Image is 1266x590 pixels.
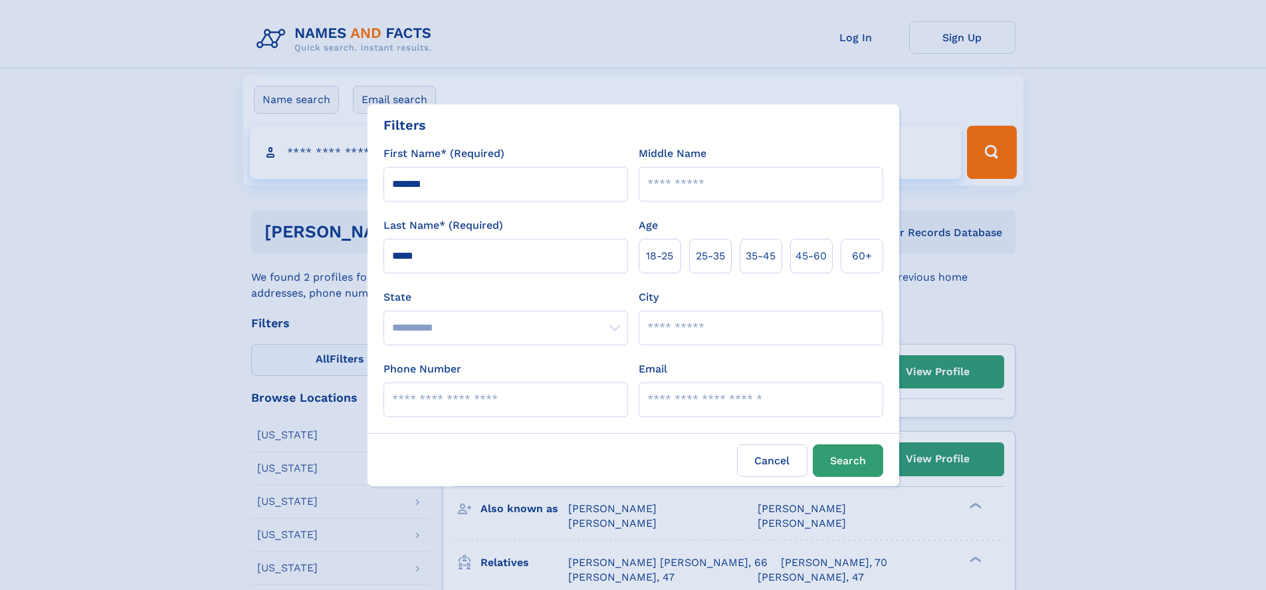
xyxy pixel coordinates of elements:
span: 45‑60 [795,248,827,264]
label: Middle Name [639,146,706,162]
label: City [639,289,659,305]
label: State [383,289,628,305]
label: Last Name* (Required) [383,218,503,233]
div: Filters [383,115,426,135]
label: Cancel [737,444,807,477]
button: Search [813,444,883,477]
label: First Name* (Required) [383,146,504,162]
label: Phone Number [383,361,461,377]
span: 25‑35 [696,248,725,264]
label: Age [639,218,658,233]
span: 35‑45 [746,248,776,264]
label: Email [639,361,667,377]
span: 18‑25 [646,248,673,264]
span: 60+ [852,248,872,264]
